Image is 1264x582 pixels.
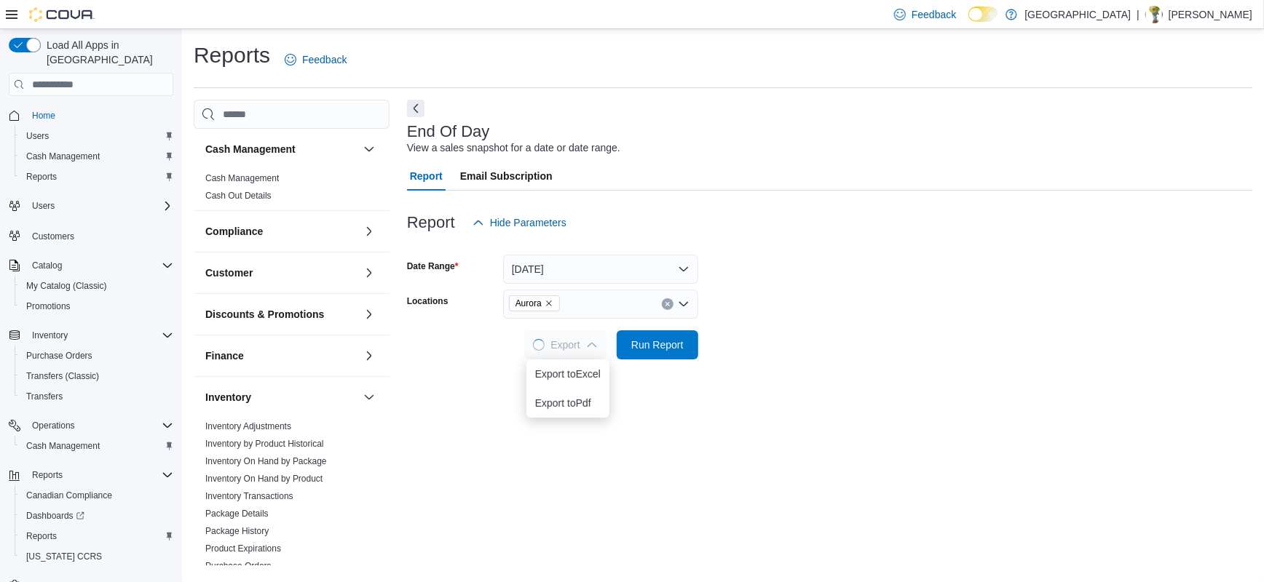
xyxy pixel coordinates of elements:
[205,456,327,466] a: Inventory On Hand by Package
[205,266,358,280] button: Customer
[15,366,179,386] button: Transfers (Classic)
[41,38,173,67] span: Load All Apps in [GEOGRAPHIC_DATA]
[678,298,690,310] button: Open list of options
[410,162,443,191] span: Report
[3,196,179,216] button: Users
[15,126,179,146] button: Users
[662,298,674,310] button: Clear input
[32,420,75,431] span: Operations
[15,146,179,167] button: Cash Management
[205,390,358,404] button: Inventory
[407,100,424,117] button: Next
[26,466,68,484] button: Reports
[32,330,68,341] span: Inventory
[32,200,55,212] span: Users
[26,257,68,274] button: Catalog
[26,197,173,215] span: Users
[205,420,291,432] span: Inventory Adjustments
[205,560,272,572] span: Purchase Orders
[3,105,179,126] button: Home
[29,7,95,22] img: Cova
[20,507,173,525] span: Dashboards
[968,22,969,23] span: Dark Mode
[15,506,179,526] a: Dashboards
[20,487,118,504] a: Canadian Compliance
[524,330,606,359] button: LoadingExport
[20,168,173,186] span: Reports
[407,140,620,156] div: View a sales snapshot for a date or date range.
[26,226,173,244] span: Customers
[26,171,57,183] span: Reports
[205,390,251,404] h3: Inventory
[20,367,173,385] span: Transfers (Classic)
[535,397,601,409] span: Export to Pdf
[26,130,49,142] span: Users
[20,507,90,525] a: Dashboards
[407,214,455,231] h3: Report
[15,386,179,407] button: Transfers
[205,348,358,363] button: Finance
[1145,6,1163,23] div: Elliott McInerney
[20,127,173,145] span: Users
[20,277,113,295] a: My Catalog (Classic)
[3,415,179,436] button: Operations
[205,190,272,202] span: Cash Out Details
[194,41,270,70] h1: Reports
[205,307,324,322] h3: Discounts & Promotions
[205,224,263,239] h3: Compliance
[20,437,173,455] span: Cash Management
[26,228,80,245] a: Customers
[1137,6,1139,23] p: |
[20,388,173,405] span: Transfers
[912,7,956,22] span: Feedback
[526,388,609,418] button: Export toPdf
[26,391,63,402] span: Transfers
[20,148,173,165] span: Cash Management
[205,491,293,501] a: Inventory Transactions
[20,487,173,504] span: Canadian Compliance
[460,162,553,191] span: Email Subscription
[205,561,272,571] a: Purchase Orders
[26,551,102,562] span: [US_STATE] CCRS
[360,306,378,323] button: Discounts & Promotions
[205,474,323,484] a: Inventory On Hand by Product
[20,347,98,364] a: Purchase Orders
[205,348,244,363] h3: Finance
[205,508,269,519] span: Package Details
[26,530,57,542] span: Reports
[26,300,71,312] span: Promotions
[531,337,547,353] span: Loading
[20,437,106,455] a: Cash Management
[205,543,281,554] a: Product Expirations
[32,469,63,481] span: Reports
[26,440,100,452] span: Cash Management
[26,107,61,124] a: Home
[360,347,378,364] button: Finance
[15,546,179,567] button: [US_STATE] CCRS
[26,490,112,501] span: Canadian Compliance
[503,255,698,284] button: [DATE]
[20,148,106,165] a: Cash Management
[533,330,597,359] span: Export
[26,350,92,362] span: Purchase Orders
[20,527,63,545] a: Reports
[205,526,269,536] a: Package History
[20,298,76,315] a: Promotions
[26,417,81,434] button: Operations
[279,45,352,74] a: Feedback
[194,170,390,210] div: Cash Management
[20,548,173,565] span: Washington CCRS
[516,296,542,311] span: Aurora
[205,438,324,450] span: Inventory by Product Historical
[360,264,378,282] button: Customer
[3,255,179,276] button: Catalog
[205,173,279,183] a: Cash Management
[32,110,55,121] span: Home
[205,509,269,519] a: Package Details
[205,224,358,239] button: Compliance
[26,151,100,162] span: Cash Management
[205,307,358,322] button: Discounts & Promotions
[26,327,173,344] span: Inventory
[490,215,566,230] span: Hide Parameters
